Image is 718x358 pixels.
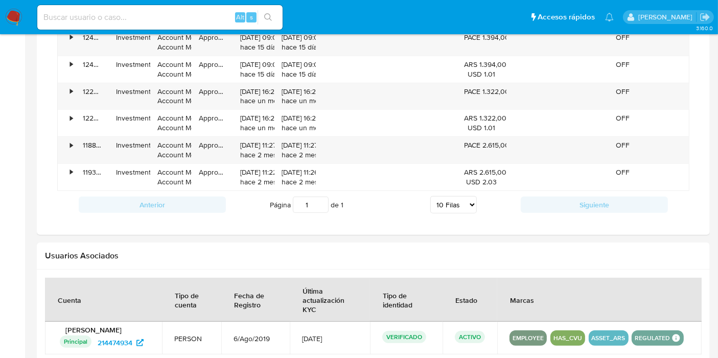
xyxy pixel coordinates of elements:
span: 3.160.0 [696,24,713,32]
a: Notificaciones [605,13,614,21]
button: search-icon [258,10,279,25]
h2: Usuarios Asociados [45,251,702,261]
span: s [250,12,253,22]
a: Salir [700,12,710,22]
span: Alt [236,12,244,22]
input: Buscar usuario o caso... [37,11,283,24]
span: Accesos rápidos [538,12,595,22]
p: belen.palamara@mercadolibre.com [638,12,696,22]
